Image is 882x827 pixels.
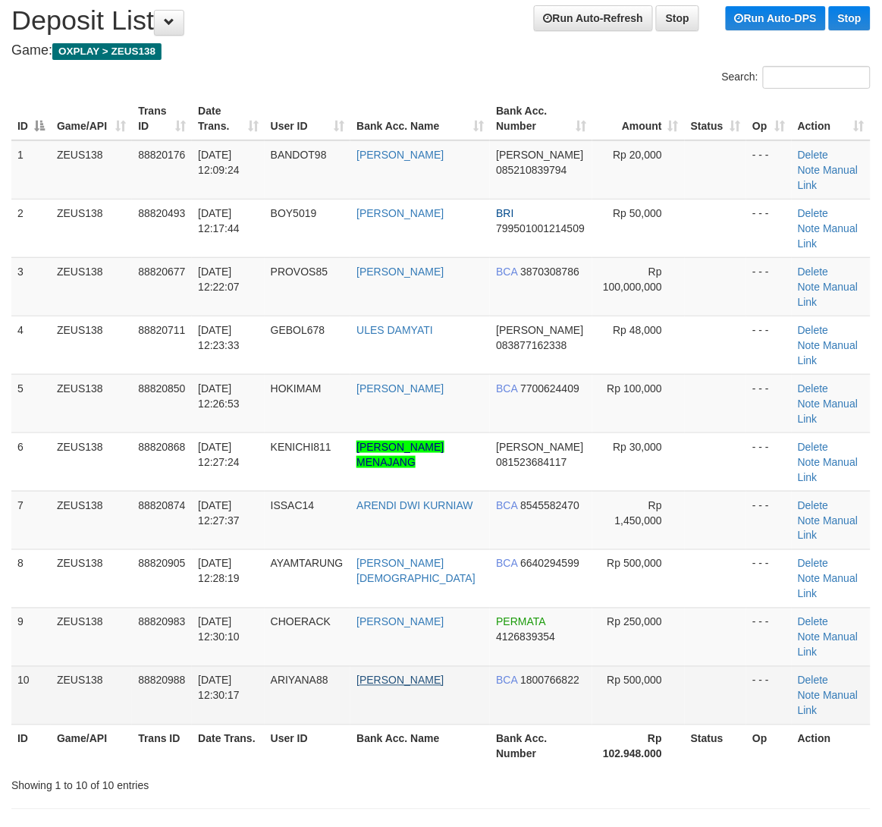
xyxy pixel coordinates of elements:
[746,725,792,768] th: Op
[356,266,444,278] a: [PERSON_NAME]
[11,43,871,58] h4: Game:
[520,266,579,278] span: Copy 3870308786 to clipboard
[198,558,240,585] span: [DATE] 12:28:19
[763,66,871,89] input: Search:
[138,441,185,453] span: 88820868
[198,499,240,527] span: [DATE] 12:27:37
[490,725,592,768] th: Bank Acc. Number
[496,339,567,351] span: Copy 083877162338 to clipboard
[798,382,828,395] a: Delete
[520,558,579,570] span: Copy 6640294599 to clipboard
[198,382,240,410] span: [DATE] 12:26:53
[798,514,821,527] a: Note
[746,432,792,491] td: - - -
[271,558,344,570] span: AYAMTARUNG
[496,149,583,161] span: [PERSON_NAME]
[798,573,858,600] a: Manual Link
[138,499,185,511] span: 88820874
[798,514,858,542] a: Manual Link
[198,149,240,176] span: [DATE] 12:09:24
[746,374,792,432] td: - - -
[356,616,444,628] a: [PERSON_NAME]
[138,266,185,278] span: 88820677
[198,441,240,468] span: [DATE] 12:27:24
[798,149,828,161] a: Delete
[356,149,444,161] a: [PERSON_NAME]
[132,725,192,768] th: Trans ID
[271,616,331,628] span: CHOERACK
[798,281,821,293] a: Note
[798,631,858,659] a: Manual Link
[746,666,792,725] td: - - -
[496,616,545,628] span: PERMATA
[592,97,685,140] th: Amount: activate to sort column ascending
[356,499,472,511] a: ARENDI DWI KURNIAW
[11,140,51,200] td: 1
[11,491,51,549] td: 7
[798,616,828,628] a: Delete
[613,207,662,219] span: Rp 50,000
[496,499,517,511] span: BCA
[356,382,444,395] a: [PERSON_NAME]
[592,725,685,768] th: Rp 102.948.000
[798,456,858,483] a: Manual Link
[798,164,858,191] a: Manual Link
[271,382,322,395] span: HOKIMAM
[138,558,185,570] span: 88820905
[685,97,746,140] th: Status: activate to sort column ascending
[798,164,821,176] a: Note
[798,674,828,687] a: Delete
[271,441,331,453] span: KENICHI811
[11,5,871,36] h1: Deposit List
[607,382,662,395] span: Rp 100,000
[51,97,132,140] th: Game/API: activate to sort column ascending
[520,674,579,687] span: Copy 1800766822 to clipboard
[265,97,351,140] th: User ID: activate to sort column ascending
[496,456,567,468] span: Copy 081523684117 to clipboard
[356,674,444,687] a: [PERSON_NAME]
[11,608,51,666] td: 9
[51,316,132,374] td: ZEUS138
[746,257,792,316] td: - - -
[798,558,828,570] a: Delete
[746,199,792,257] td: - - -
[192,725,265,768] th: Date Trans.
[496,222,585,234] span: Copy 799501001214509 to clipboard
[746,140,792,200] td: - - -
[746,491,792,549] td: - - -
[51,725,132,768] th: Game/API
[798,398,858,425] a: Manual Link
[198,207,240,234] span: [DATE] 12:17:44
[746,608,792,666] td: - - -
[496,382,517,395] span: BCA
[798,456,821,468] a: Note
[198,616,240,643] span: [DATE] 12:30:10
[613,324,662,336] span: Rp 48,000
[271,674,328,687] span: ARIYANA88
[798,222,821,234] a: Note
[613,149,662,161] span: Rp 20,000
[792,97,871,140] th: Action: activate to sort column ascending
[11,374,51,432] td: 5
[198,324,240,351] span: [DATE] 12:23:33
[520,499,579,511] span: Copy 8545582470 to clipboard
[52,43,162,60] span: OXPLAY > ZEUS138
[534,5,653,31] a: Run Auto-Refresh
[656,5,699,31] a: Stop
[356,324,433,336] a: ULES DAMYATI
[350,725,490,768] th: Bank Acc. Name
[138,674,185,687] span: 88820988
[11,666,51,725] td: 10
[490,97,592,140] th: Bank Acc. Number: activate to sort column ascending
[746,97,792,140] th: Op: activate to sort column ascending
[603,266,662,293] span: Rp 100,000,000
[798,266,828,278] a: Delete
[356,558,476,585] a: [PERSON_NAME][DEMOGRAPHIC_DATA]
[198,266,240,293] span: [DATE] 12:22:07
[798,207,828,219] a: Delete
[138,149,185,161] span: 88820176
[798,631,821,643] a: Note
[615,499,662,527] span: Rp 1,450,000
[798,339,821,351] a: Note
[51,549,132,608] td: ZEUS138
